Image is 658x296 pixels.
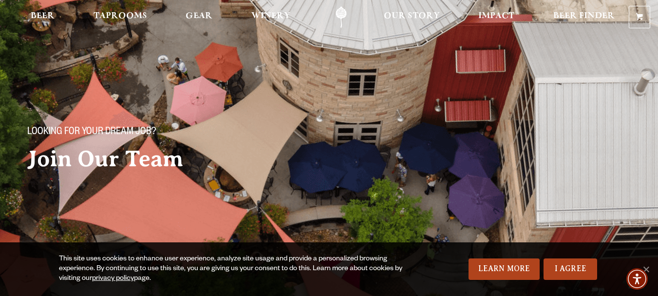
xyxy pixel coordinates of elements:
[547,6,621,28] a: Beer Finder
[59,255,425,284] div: This site uses cookies to enhance user experience, analyze site usage and provide a personalized ...
[27,147,331,171] h2: Join Our Team
[478,12,514,20] span: Impact
[553,12,615,20] span: Beer Finder
[179,6,219,28] a: Gear
[31,12,55,20] span: Beer
[377,6,446,28] a: Our Story
[87,6,153,28] a: Taprooms
[323,6,359,28] a: Odell Home
[384,12,440,20] span: Our Story
[186,12,212,20] span: Gear
[27,126,156,139] span: Looking for your dream job?
[469,258,540,280] a: Learn More
[24,6,61,28] a: Beer
[245,6,297,28] a: Winery
[92,275,134,283] a: privacy policy
[472,6,521,28] a: Impact
[94,12,147,20] span: Taprooms
[626,268,648,290] div: Accessibility Menu
[251,12,290,20] span: Winery
[544,258,597,280] a: I Agree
